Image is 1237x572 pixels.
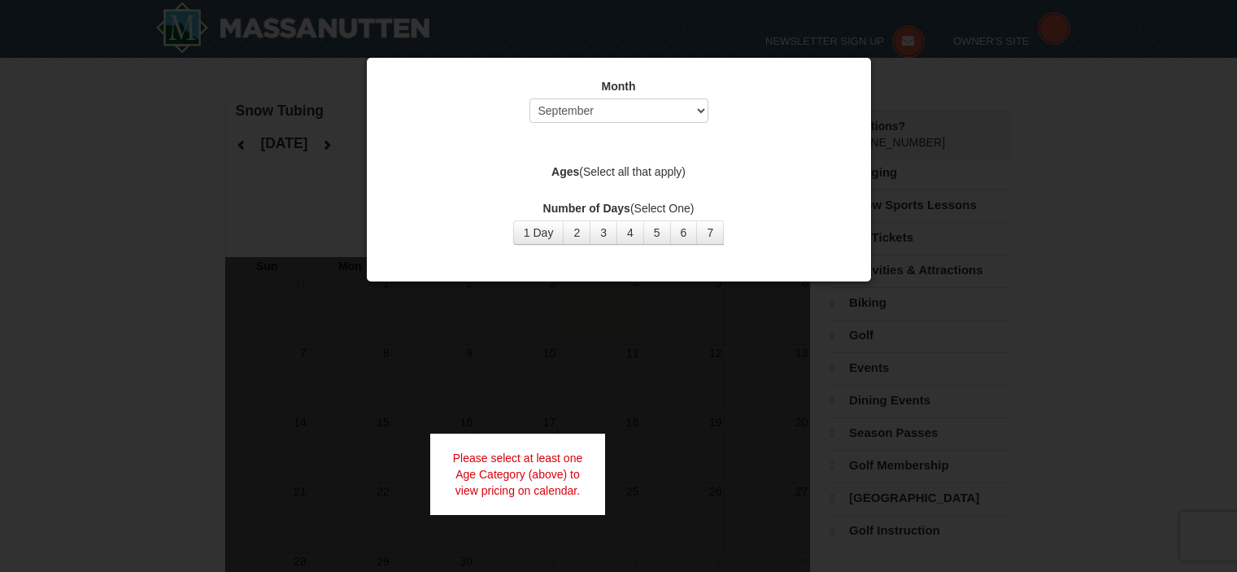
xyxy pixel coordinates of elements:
[387,164,851,180] label: (Select all that apply)
[616,221,644,245] button: 4
[563,221,590,245] button: 2
[387,200,851,216] label: (Select One)
[602,80,636,93] strong: Month
[551,165,579,178] strong: Ages
[643,221,671,245] button: 5
[590,221,617,245] button: 3
[543,202,630,215] strong: Number of Days
[670,221,698,245] button: 6
[696,221,724,245] button: 7
[513,221,564,245] button: 1 Day
[430,434,606,515] div: Please select at least one Age Category (above) to view pricing on calendar.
